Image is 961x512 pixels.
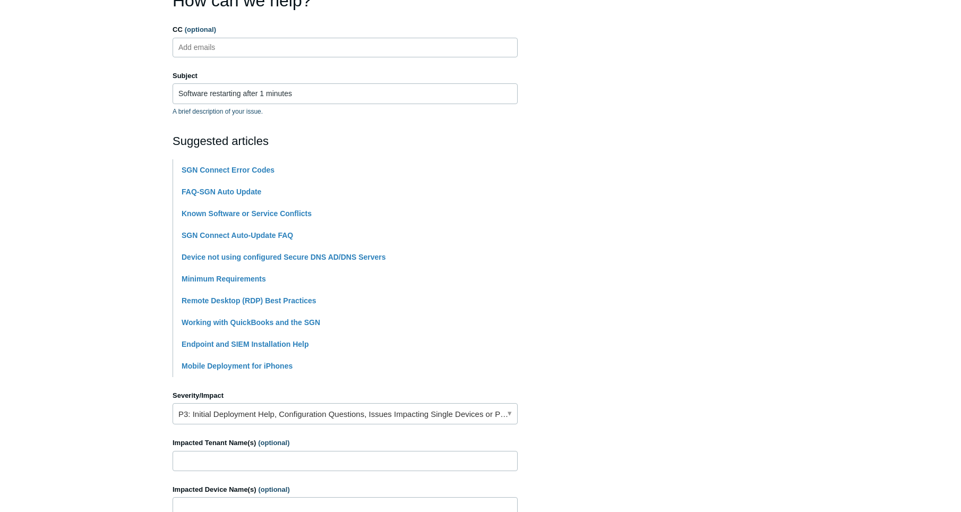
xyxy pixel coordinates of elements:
span: (optional) [259,485,290,493]
input: Add emails [175,39,238,55]
label: CC [173,24,518,35]
h2: Suggested articles [173,132,518,150]
label: Severity/Impact [173,390,518,401]
a: SGN Connect Error Codes [182,166,274,174]
a: P3: Initial Deployment Help, Configuration Questions, Issues Impacting Single Devices or Past Out... [173,403,518,424]
a: Working with QuickBooks and the SGN [182,318,320,327]
a: FAQ-SGN Auto Update [182,187,261,196]
a: Minimum Requirements [182,275,266,283]
a: Known Software or Service Conflicts [182,209,312,218]
label: Impacted Tenant Name(s) [173,438,518,448]
a: Remote Desktop (RDP) Best Practices [182,296,316,305]
a: Mobile Deployment for iPhones [182,362,293,370]
span: (optional) [185,25,216,33]
a: Device not using configured Secure DNS AD/DNS Servers [182,253,386,261]
label: Subject [173,71,518,81]
p: A brief description of your issue. [173,107,518,116]
a: Endpoint and SIEM Installation Help [182,340,309,348]
span: (optional) [258,439,289,447]
a: SGN Connect Auto-Update FAQ [182,231,293,240]
label: Impacted Device Name(s) [173,484,518,495]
